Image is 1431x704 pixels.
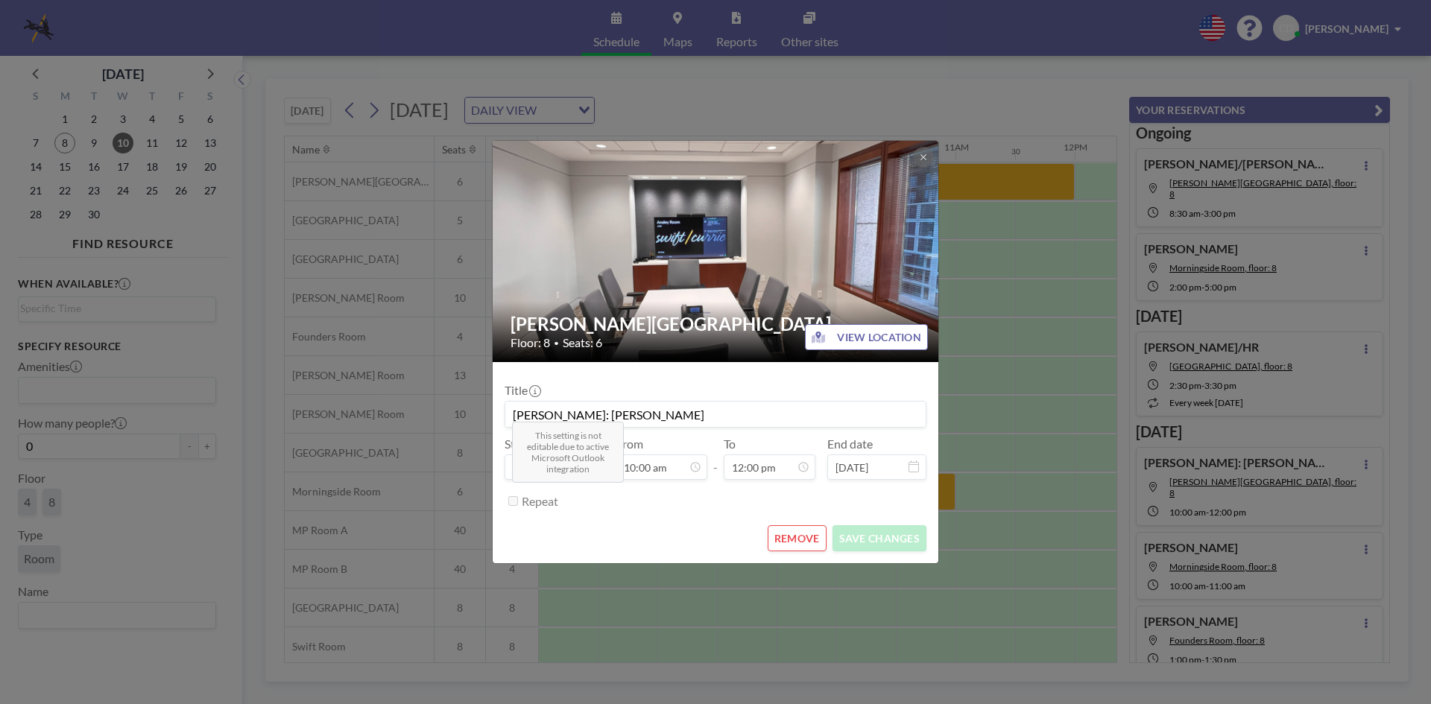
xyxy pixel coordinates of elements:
label: End date [827,437,873,451]
img: 537.png [493,83,940,419]
label: Repeat [522,494,558,509]
button: SAVE CHANGES [833,525,926,551]
span: Seats: 6 [563,335,602,350]
button: REMOVE [768,525,827,551]
label: Title [505,383,540,398]
span: This setting is not editable due to active Microsoft Outlook integration [512,422,624,483]
label: To [724,437,736,451]
span: Floor: 8 [511,335,550,350]
h2: [PERSON_NAME][GEOGRAPHIC_DATA] [511,313,922,335]
button: VIEW LOCATION [805,324,928,350]
span: - [713,442,718,475]
input: (No title) [505,402,926,427]
label: Start date [505,437,555,451]
span: • [554,337,559,349]
label: From [616,437,643,451]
